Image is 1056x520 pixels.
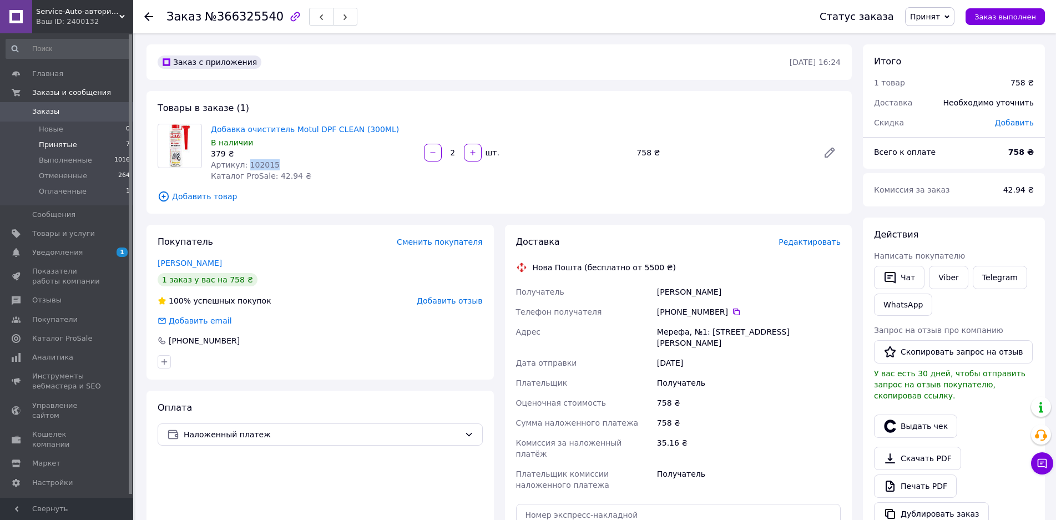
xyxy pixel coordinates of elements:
[516,378,568,387] span: Плательщик
[530,262,679,273] div: Нова Пошта (бесплатно от 5500 ₴)
[655,373,843,393] div: Получатель
[32,107,59,117] span: Заказы
[516,236,560,247] span: Доставка
[32,401,103,421] span: Управление сайтом
[126,140,130,150] span: 7
[118,171,130,181] span: 264
[211,160,280,169] span: Артикул: 102015
[39,124,63,134] span: Новые
[126,124,130,134] span: 0
[874,474,957,498] a: Печать PDF
[655,464,843,495] div: Получатель
[32,430,103,450] span: Кошелек компании
[657,306,841,317] div: [PHONE_NUMBER]
[117,248,128,257] span: 1
[32,210,75,220] span: Сообщения
[36,7,119,17] span: Service-Auto-авторизированная точка продажи продукции компании MOTUL
[1008,148,1034,156] b: 758 ₴
[158,55,261,69] div: Заказ с приложения
[790,58,841,67] time: [DATE] 16:24
[39,155,92,165] span: Выполненные
[166,10,201,23] span: Заказ
[211,125,399,134] a: Добавка очиститель Motul DPF CLEAN (300ML)
[874,266,924,289] button: Чат
[632,145,814,160] div: 758 ₴
[126,186,130,196] span: 1
[32,478,73,488] span: Настройки
[32,352,73,362] span: Аналитика
[655,353,843,373] div: [DATE]
[874,369,1025,400] span: У вас есть 30 дней, чтобы отправить запрос на отзыв покупателю, скопировав ссылку.
[158,295,271,306] div: успешных покупок
[516,307,602,316] span: Телефон получателя
[995,118,1034,127] span: Добавить
[655,433,843,464] div: 35.16 ₴
[36,17,133,27] div: Ваш ID: 2400132
[158,259,222,267] a: [PERSON_NAME]
[39,186,87,196] span: Оплаченные
[32,248,83,258] span: Уведомления
[974,13,1036,21] span: Заказ выполнен
[158,273,257,286] div: 1 заказ у вас на 758 ₴
[874,415,957,438] button: Выдать чек
[32,88,111,98] span: Заказы и сообщения
[874,185,950,194] span: Комиссия за заказ
[966,8,1045,25] button: Заказ выполнен
[910,12,940,21] span: Принят
[205,10,284,23] span: №366325540
[655,393,843,413] div: 758 ₴
[32,69,63,79] span: Главная
[874,294,932,316] a: WhatsApp
[169,296,191,305] span: 100%
[39,171,87,181] span: Отмененные
[211,138,253,147] span: В наличии
[32,229,95,239] span: Товары и услуги
[820,11,894,22] div: Статус заказа
[655,322,843,353] div: Мерефа, №1: [STREET_ADDRESS][PERSON_NAME]
[655,282,843,302] div: [PERSON_NAME]
[156,315,233,326] div: Добавить email
[32,295,62,305] span: Отзывы
[158,236,213,247] span: Покупатель
[516,287,564,296] span: Получатель
[1003,185,1034,194] span: 42.94 ₴
[516,469,609,489] span: Плательщик комиссии наложенного платежа
[169,124,191,168] img: Добавка очиститель Motul DPF CLEAN (300ML)
[158,190,841,203] span: Добавить товар
[973,266,1027,289] a: Telegram
[874,251,965,260] span: Написать покупателю
[158,402,192,413] span: Оплата
[516,359,577,367] span: Дата отправки
[211,148,415,159] div: 379 ₴
[874,447,961,470] a: Скачать PDF
[168,335,241,346] div: [PHONE_NUMBER]
[655,413,843,433] div: 758 ₴
[144,11,153,22] div: Вернуться назад
[818,142,841,164] a: Редактировать
[874,118,904,127] span: Скидка
[211,171,311,180] span: Каталог ProSale: 42.94 ₴
[32,458,60,468] span: Маркет
[32,371,103,391] span: Инструменты вебмастера и SEO
[114,155,130,165] span: 1016
[516,327,540,336] span: Адрес
[516,438,622,458] span: Комиссия за наложенный платёж
[874,326,1003,335] span: Запрос на отзыв про компанию
[6,39,131,59] input: Поиск
[1010,77,1034,88] div: 758 ₴
[184,428,460,441] span: Наложенный платеж
[937,90,1040,115] div: Необходимо уточнить
[168,315,233,326] div: Добавить email
[397,238,482,246] span: Сменить покупателя
[1031,452,1053,474] button: Чат с покупателем
[874,340,1033,364] button: Скопировать запрос на отзыв
[874,229,918,240] span: Действия
[874,78,905,87] span: 1 товар
[32,266,103,286] span: Показатели работы компании
[32,315,78,325] span: Покупатели
[483,147,501,158] div: шт.
[516,398,607,407] span: Оценочная стоимость
[158,103,249,113] span: Товары в заказе (1)
[779,238,841,246] span: Редактировать
[516,418,639,427] span: Сумма наложенного платежа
